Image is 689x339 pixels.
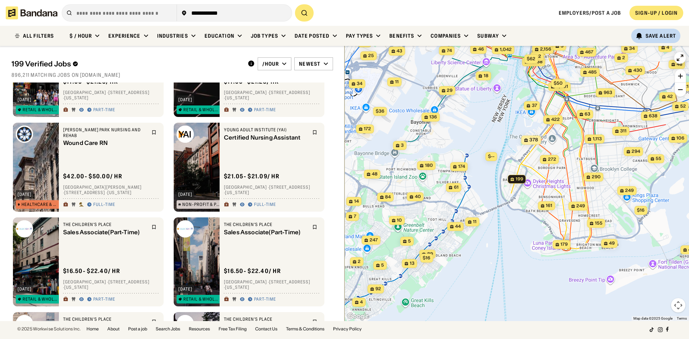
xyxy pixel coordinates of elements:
[620,128,627,134] span: 311
[23,33,54,38] div: ALL FILTERS
[632,149,640,155] span: 294
[458,164,465,170] span: 174
[157,33,188,39] div: Industries
[666,44,669,51] span: 4
[395,79,399,85] span: 11
[559,10,621,16] a: Employers/Post a job
[576,203,585,209] span: 249
[183,108,220,112] div: Retail & Wholesale
[609,240,615,246] span: 49
[538,53,541,60] span: 2
[561,43,563,49] span: 5
[177,315,194,332] img: The Children’s Place logo
[178,287,192,291] div: [DATE]
[478,46,484,52] span: 46
[455,223,461,230] span: 44
[595,220,603,226] span: 155
[671,298,685,312] button: Map camera controls
[86,327,99,331] a: Home
[219,327,247,331] a: Free Tax Filing
[604,90,612,96] span: 963
[93,107,115,113] div: Part-time
[22,202,59,207] div: Healthcare & Mental Health
[370,237,378,243] span: 247
[251,33,278,39] div: Job Types
[254,107,276,113] div: Part-time
[592,174,601,180] span: 290
[516,176,523,182] span: 199
[637,207,645,213] span: $16
[16,315,33,332] img: The Children’s Place logo
[224,229,308,236] div: Sales Associate(Part-Time)
[656,156,661,162] span: 55
[427,251,433,257] span: 89
[177,126,194,143] img: Young Adult Institute (YAI) logo
[70,33,92,39] div: $ / hour
[425,163,433,169] span: 180
[622,55,625,61] span: 2
[346,312,370,321] a: Open this area in Google Maps (opens a new window)
[205,33,234,39] div: Education
[295,33,329,39] div: Date Posted
[23,108,59,112] div: Retail & Wholesale
[500,47,512,53] span: 1,042
[189,327,210,331] a: Resources
[107,327,119,331] a: About
[633,316,672,320] span: Map data ©2025 Google
[385,194,391,200] span: 84
[254,297,276,302] div: Part-time
[401,142,404,149] span: 3
[63,316,147,322] div: The Children’s Place
[397,48,402,54] span: 43
[593,136,602,142] span: 1,113
[556,84,568,90] span: 2,401
[360,299,363,305] span: 4
[415,194,421,200] span: 40
[299,61,320,67] div: Newest
[63,140,147,147] div: Wound Care RN
[11,83,333,321] div: grid
[354,198,359,204] span: 14
[108,33,140,39] div: Experience
[376,108,384,114] span: $36
[16,126,33,143] img: Hamilton Park Nursing and Rehab logo
[585,111,590,117] span: 63
[410,260,414,267] span: 13
[63,229,147,236] div: Sales Associate(Part-Time)
[63,279,159,290] div: [GEOGRAPHIC_DATA] · [STREET_ADDRESS] · [US_STATE]
[93,297,115,302] div: Part-time
[63,173,122,180] div: $ 42.00 - $50.00 / hr
[254,202,276,208] div: Full-time
[255,327,277,331] a: Contact Us
[546,203,552,209] span: 161
[224,127,308,133] div: Young Adult Institute (YAI)
[629,46,635,52] span: 34
[477,33,499,39] div: Subway
[128,327,147,331] a: Post a job
[11,60,242,68] div: 199 Verified Jobs
[484,73,488,79] span: 18
[551,117,560,123] span: 422
[548,156,556,163] span: 272
[447,88,453,94] span: 29
[408,238,411,244] span: 5
[667,94,673,100] span: 42
[354,213,356,220] span: 7
[346,312,370,321] img: Google
[676,61,682,67] span: 48
[18,98,32,102] div: [DATE]
[527,56,535,61] span: $62
[93,202,115,208] div: Full-time
[357,81,362,87] span: 34
[224,316,308,322] div: The Children’s Place
[646,33,676,39] div: Save Alert
[183,297,220,301] div: Retail & Wholesale
[431,33,461,39] div: Companies
[63,127,147,138] div: [PERSON_NAME] Park Nursing and Rehab
[368,53,374,59] span: 25
[488,154,495,159] span: $--
[649,113,657,119] span: 638
[625,188,634,194] span: 249
[262,61,279,67] div: /hour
